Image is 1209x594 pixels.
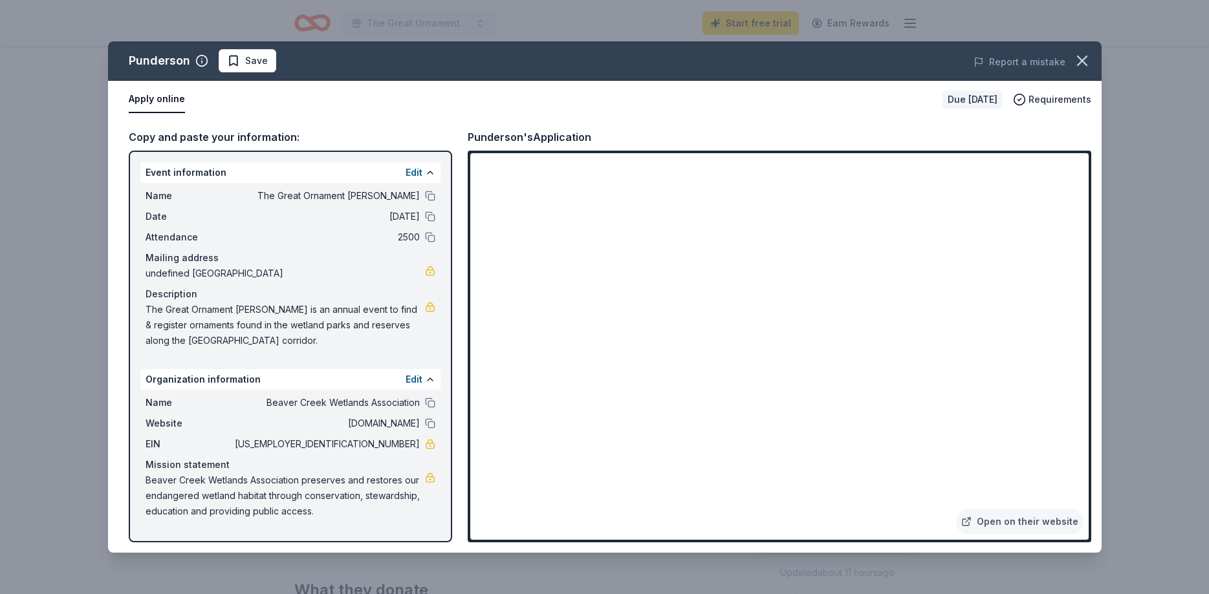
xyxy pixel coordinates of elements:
[146,436,232,452] span: EIN
[146,472,425,519] span: Beaver Creek Wetlands Association preserves and restores our endangered wetland habitat through c...
[146,266,425,281] span: undefined [GEOGRAPHIC_DATA]
[232,395,420,410] span: Beaver Creek Wetlands Association
[1029,92,1091,107] span: Requirements
[146,188,232,204] span: Name
[406,165,422,180] button: Edit
[974,54,1065,70] button: Report a mistake
[146,416,232,431] span: Website
[146,229,232,245] span: Attendance
[956,509,1084,535] a: Open on their website
[232,436,420,452] span: [US_EMPLOYER_IDENTIFICATION_NUMBER]
[245,53,268,69] span: Save
[1013,92,1091,107] button: Requirements
[146,457,435,472] div: Mission statement
[232,229,420,245] span: 2500
[146,250,435,266] div: Mailing address
[146,209,232,224] span: Date
[406,372,422,387] button: Edit
[232,209,420,224] span: [DATE]
[146,302,425,348] span: The Great Ornament [PERSON_NAME] is an annual event to find & register ornaments found in the wet...
[146,395,232,410] span: Name
[140,369,441,390] div: Organization information
[232,416,420,431] span: [DOMAIN_NAME]
[232,188,420,204] span: The Great Ornament [PERSON_NAME]
[219,49,276,72] button: Save
[129,86,185,113] button: Apply online
[942,90,1003,109] div: Due [DATE]
[129,129,452,145] div: Copy and paste your information:
[129,50,190,71] div: Punderson
[468,129,591,145] div: Punderson's Application
[140,162,441,183] div: Event information
[146,286,435,302] div: Description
